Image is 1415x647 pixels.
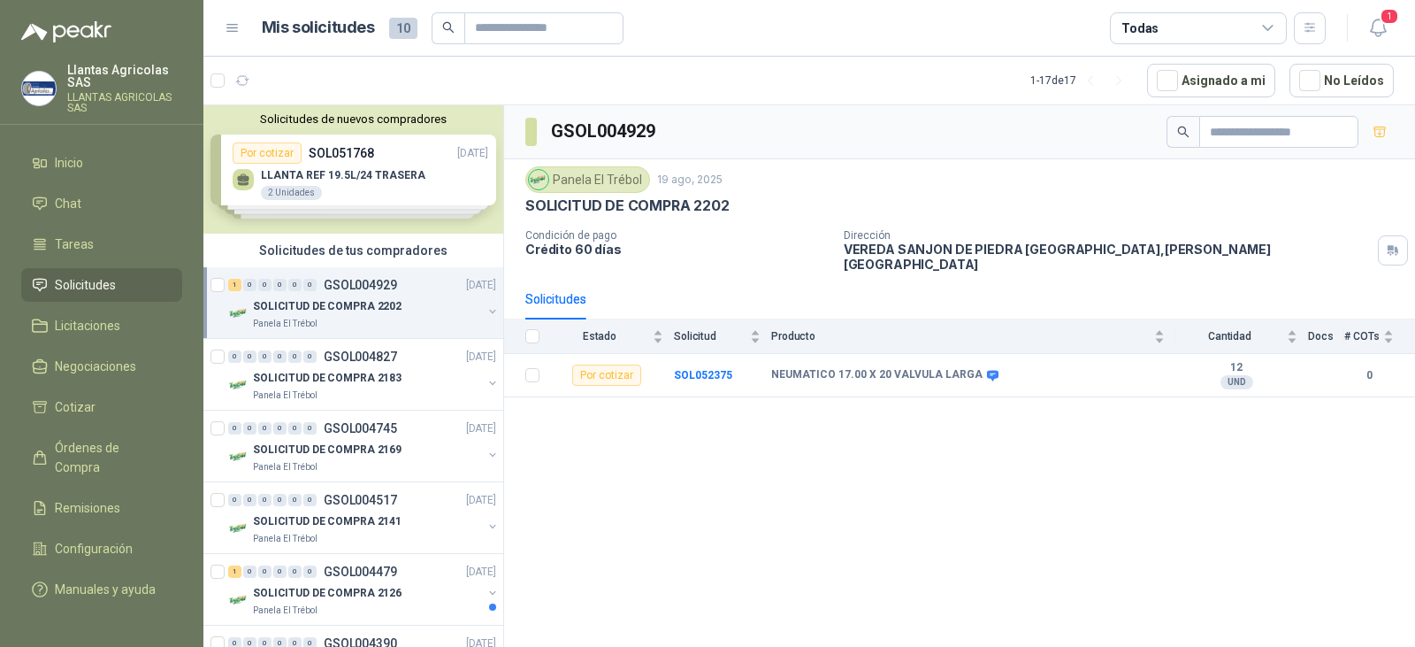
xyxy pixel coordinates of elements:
[1147,64,1275,97] button: Asignado a mi
[55,580,156,599] span: Manuales y ayuda
[550,320,674,354] th: Estado
[228,561,500,618] a: 1 0 0 0 0 0 GSOL004479[DATE] Company LogoSOLICITUD DE COMPRA 2126Panela El Trébol
[253,513,402,530] p: SOLICITUD DE COMPRA 2141
[466,564,496,581] p: [DATE]
[771,368,983,382] b: NEUMATICO 17.00 X 20 VALVULA LARGA
[1220,375,1253,389] div: UND
[525,229,830,242] p: Condición de pago
[228,374,249,396] img: Company Logo
[258,279,272,291] div: 0
[324,494,397,506] p: GSOL004517
[529,170,548,189] img: Company Logo
[253,389,317,403] p: Panela El Trébol
[657,172,723,189] p: 19 ago, 2025
[55,316,120,335] span: Licitaciones
[22,72,56,105] img: Company Logo
[273,350,287,363] div: 0
[674,330,746,343] span: Solicitud
[389,18,417,39] span: 10
[273,279,287,291] div: 0
[771,330,1151,343] span: Producto
[303,566,317,578] div: 0
[228,303,249,324] img: Company Logo
[55,438,165,477] span: Órdenes de Compra
[228,589,249,611] img: Company Logo
[210,112,496,126] button: Solicitudes de nuevos compradores
[21,146,182,180] a: Inicio
[324,422,397,435] p: GSOL004745
[273,422,287,435] div: 0
[55,275,116,295] span: Solicitudes
[253,460,317,474] p: Panela El Trébol
[288,566,302,578] div: 0
[253,604,317,618] p: Panela El Trébol
[258,422,272,435] div: 0
[55,498,120,518] span: Remisiones
[525,242,830,257] p: Crédito 60 días
[1344,367,1394,384] b: 0
[324,566,397,578] p: GSOL004479
[21,21,111,42] img: Logo peakr
[288,494,302,506] div: 0
[288,279,302,291] div: 0
[67,64,182,89] p: Llantas Agricolas SAS
[228,346,500,403] a: 0 0 0 0 0 0 GSOL004827[DATE] Company LogoSOLICITUD DE COMPRA 2183Panela El Trébol
[1344,330,1380,343] span: # COTs
[21,350,182,383] a: Negociaciones
[55,194,81,213] span: Chat
[1308,320,1344,354] th: Docs
[21,227,182,261] a: Tareas
[273,566,287,578] div: 0
[262,15,375,41] h1: Mis solicitudes
[258,494,272,506] div: 0
[55,539,133,558] span: Configuración
[844,229,1371,242] p: Dirección
[228,418,500,474] a: 0 0 0 0 0 0 GSOL004745[DATE] Company LogoSOLICITUD DE COMPRA 2169Panela El Trébol
[466,349,496,366] p: [DATE]
[466,420,496,437] p: [DATE]
[674,369,732,381] a: SOL052375
[228,350,241,363] div: 0
[525,289,586,309] div: Solicitudes
[1030,66,1133,95] div: 1 - 17 de 17
[1175,361,1297,375] b: 12
[55,357,136,376] span: Negociaciones
[1289,64,1394,97] button: No Leídos
[228,279,241,291] div: 1
[228,494,241,506] div: 0
[525,196,730,215] p: SOLICITUD DE COMPRA 2202
[21,268,182,302] a: Solicitudes
[1175,320,1308,354] th: Cantidad
[273,494,287,506] div: 0
[55,235,94,254] span: Tareas
[324,279,397,291] p: GSOL004929
[674,320,771,354] th: Solicitud
[253,317,317,331] p: Panela El Trébol
[228,518,249,539] img: Company Logo
[1380,8,1399,25] span: 1
[21,532,182,566] a: Configuración
[466,492,496,509] p: [DATE]
[253,298,402,315] p: SOLICITUD DE COMPRA 2202
[288,350,302,363] div: 0
[21,309,182,343] a: Licitaciones
[228,274,500,331] a: 1 0 0 0 0 0 GSOL004929[DATE] Company LogoSOLICITUD DE COMPRA 2202Panela El Trébol
[21,491,182,525] a: Remisiones
[228,489,500,546] a: 0 0 0 0 0 0 GSOL004517[DATE] Company LogoSOLICITUD DE COMPRA 2141Panela El Trébol
[1177,126,1189,138] span: search
[203,105,503,234] div: Solicitudes de nuevos compradoresPor cotizarSOL051768[DATE] LLANTA REF 19.5L/24 TRASERA2 Unidades...
[67,92,182,113] p: LLANTAS AGRICOLAS SAS
[442,21,455,34] span: search
[21,390,182,424] a: Cotizar
[550,330,649,343] span: Estado
[228,422,241,435] div: 0
[243,422,256,435] div: 0
[1344,320,1415,354] th: # COTs
[551,118,658,145] h3: GSOL004929
[243,350,256,363] div: 0
[21,573,182,606] a: Manuales y ayuda
[303,350,317,363] div: 0
[253,585,402,602] p: SOLICITUD DE COMPRA 2126
[21,187,182,220] a: Chat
